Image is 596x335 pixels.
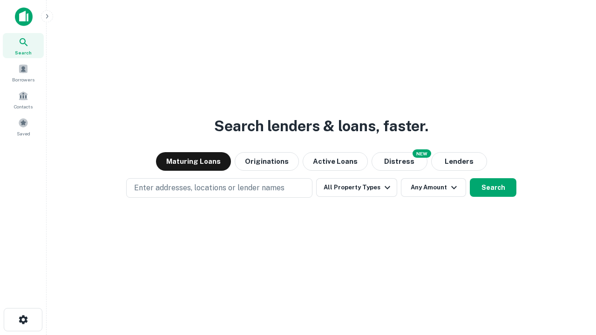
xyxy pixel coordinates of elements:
[316,178,397,197] button: All Property Types
[126,178,312,198] button: Enter addresses, locations or lender names
[14,103,33,110] span: Contacts
[3,33,44,58] a: Search
[214,115,428,137] h3: Search lenders & loans, faster.
[372,152,427,171] button: Search distressed loans with lien and other non-mortgage details.
[413,149,431,158] div: NEW
[15,7,33,26] img: capitalize-icon.png
[470,178,516,197] button: Search
[17,130,30,137] span: Saved
[15,49,32,56] span: Search
[235,152,299,171] button: Originations
[549,261,596,305] iframe: Chat Widget
[3,60,44,85] a: Borrowers
[401,178,466,197] button: Any Amount
[431,152,487,171] button: Lenders
[3,114,44,139] a: Saved
[134,182,284,194] p: Enter addresses, locations or lender names
[303,152,368,171] button: Active Loans
[12,76,34,83] span: Borrowers
[3,87,44,112] a: Contacts
[156,152,231,171] button: Maturing Loans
